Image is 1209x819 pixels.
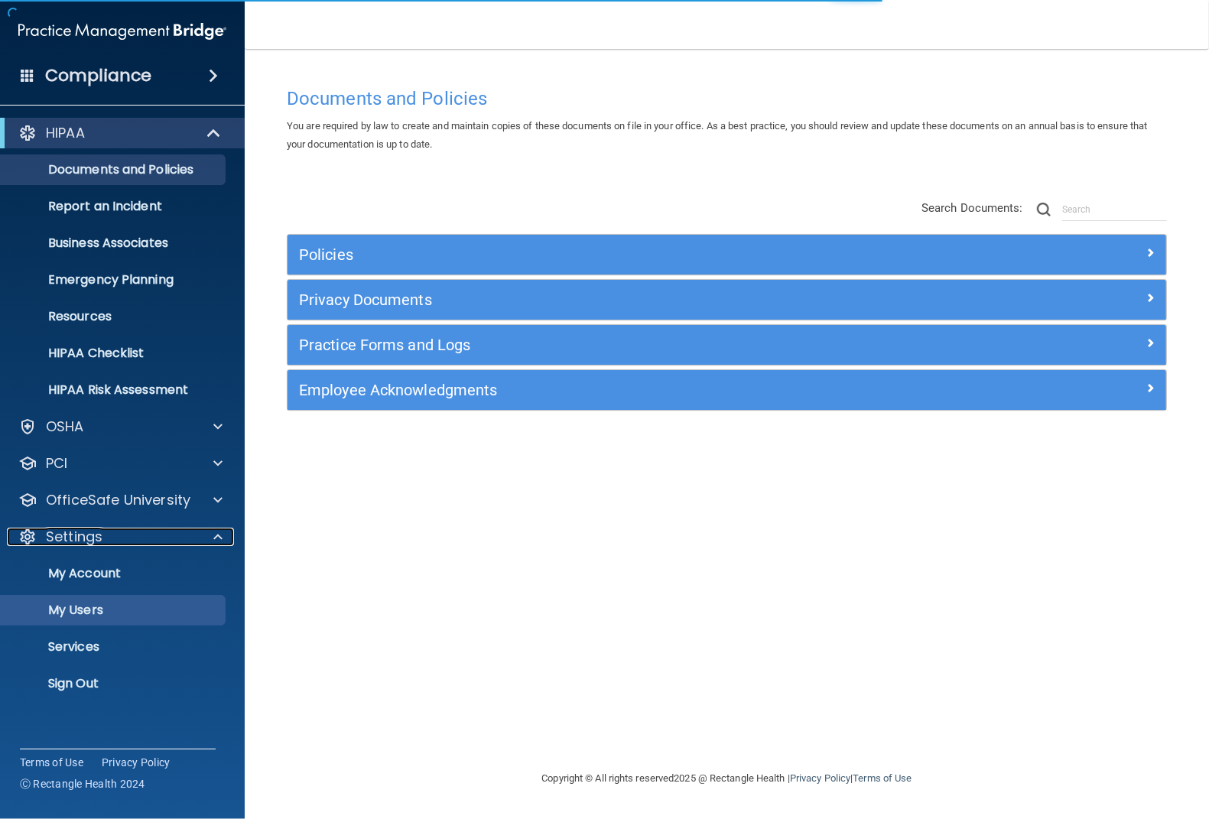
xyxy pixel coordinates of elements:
[10,272,219,288] p: Emergency Planning
[1062,198,1167,221] input: Search
[299,336,935,353] h5: Practice Forms and Logs
[20,776,145,791] span: Ⓒ Rectangle Health 2024
[10,603,219,618] p: My Users
[18,16,226,47] img: PMB logo
[18,528,223,546] a: Settings
[20,755,83,770] a: Terms of Use
[853,772,912,784] a: Terms of Use
[790,772,850,784] a: Privacy Policy
[10,639,219,655] p: Services
[10,346,219,361] p: HIPAA Checklist
[921,201,1023,215] span: Search Documents:
[10,382,219,398] p: HIPAA Risk Assessment
[102,755,171,770] a: Privacy Policy
[46,124,85,142] p: HIPAA
[10,566,219,581] p: My Account
[46,491,190,509] p: OfficeSafe University
[1037,203,1051,216] img: ic-search.3b580494.png
[45,65,151,86] h4: Compliance
[46,454,67,473] p: PCI
[18,124,222,142] a: HIPAA
[299,291,935,308] h5: Privacy Documents
[18,454,223,473] a: PCI
[10,309,219,324] p: Resources
[10,162,219,177] p: Documents and Policies
[10,236,219,251] p: Business Associates
[299,382,935,398] h5: Employee Acknowledgments
[299,333,1155,357] a: Practice Forms and Logs
[448,754,1006,803] div: Copyright © All rights reserved 2025 @ Rectangle Health | |
[299,288,1155,312] a: Privacy Documents
[287,120,1148,150] span: You are required by law to create and maintain copies of these documents on file in your office. ...
[18,418,223,436] a: OSHA
[299,246,935,263] h5: Policies
[18,491,223,509] a: OfficeSafe University
[46,528,102,546] p: Settings
[46,418,84,436] p: OSHA
[299,378,1155,402] a: Employee Acknowledgments
[10,676,219,691] p: Sign Out
[299,242,1155,267] a: Policies
[10,199,219,214] p: Report an Incident
[287,89,1167,109] h4: Documents and Policies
